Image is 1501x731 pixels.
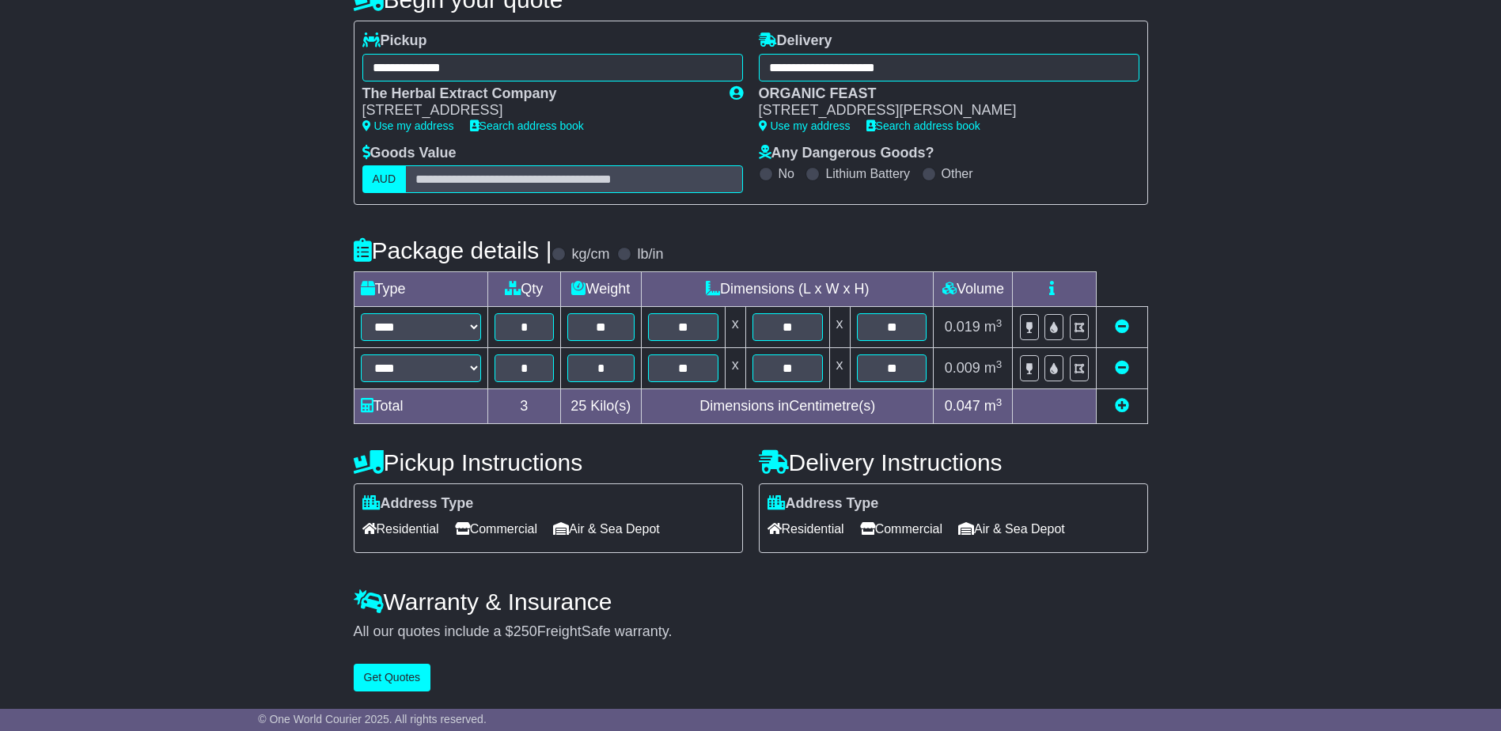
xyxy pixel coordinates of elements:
[1115,319,1129,335] a: Remove this item
[934,272,1013,307] td: Volume
[570,398,586,414] span: 25
[996,317,1003,329] sup: 3
[362,119,454,132] a: Use my address
[759,145,934,162] label: Any Dangerous Goods?
[768,517,844,541] span: Residential
[829,307,850,348] td: x
[354,389,487,424] td: Total
[470,119,584,132] a: Search address book
[258,713,487,725] span: © One World Courier 2025. All rights reserved.
[860,517,942,541] span: Commercial
[637,246,663,263] label: lb/in
[942,166,973,181] label: Other
[553,517,660,541] span: Air & Sea Depot
[1115,360,1129,376] a: Remove this item
[354,589,1148,615] h4: Warranty & Insurance
[1115,398,1129,414] a: Add new item
[362,517,439,541] span: Residential
[759,119,851,132] a: Use my address
[362,32,427,50] label: Pickup
[996,396,1003,408] sup: 3
[362,145,457,162] label: Goods Value
[455,517,537,541] span: Commercial
[759,32,832,50] label: Delivery
[996,358,1003,370] sup: 3
[958,517,1065,541] span: Air & Sea Depot
[560,272,641,307] td: Weight
[362,102,714,119] div: [STREET_ADDRESS]
[571,246,609,263] label: kg/cm
[866,119,980,132] a: Search address book
[354,623,1148,641] div: All our quotes include a $ FreightSafe warranty.
[945,360,980,376] span: 0.009
[641,389,934,424] td: Dimensions in Centimetre(s)
[725,348,745,389] td: x
[759,102,1124,119] div: [STREET_ADDRESS][PERSON_NAME]
[984,360,1003,376] span: m
[829,348,850,389] td: x
[759,449,1148,475] h4: Delivery Instructions
[984,398,1003,414] span: m
[487,389,560,424] td: 3
[354,449,743,475] h4: Pickup Instructions
[768,495,879,513] label: Address Type
[641,272,934,307] td: Dimensions (L x W x H)
[514,623,537,639] span: 250
[560,389,641,424] td: Kilo(s)
[945,398,980,414] span: 0.047
[759,85,1124,103] div: ORGANIC FEAST
[779,166,794,181] label: No
[362,85,714,103] div: The Herbal Extract Company
[984,319,1003,335] span: m
[354,237,552,263] h4: Package details |
[362,495,474,513] label: Address Type
[354,272,487,307] td: Type
[725,307,745,348] td: x
[354,664,431,691] button: Get Quotes
[825,166,910,181] label: Lithium Battery
[487,272,560,307] td: Qty
[945,319,980,335] span: 0.019
[362,165,407,193] label: AUD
